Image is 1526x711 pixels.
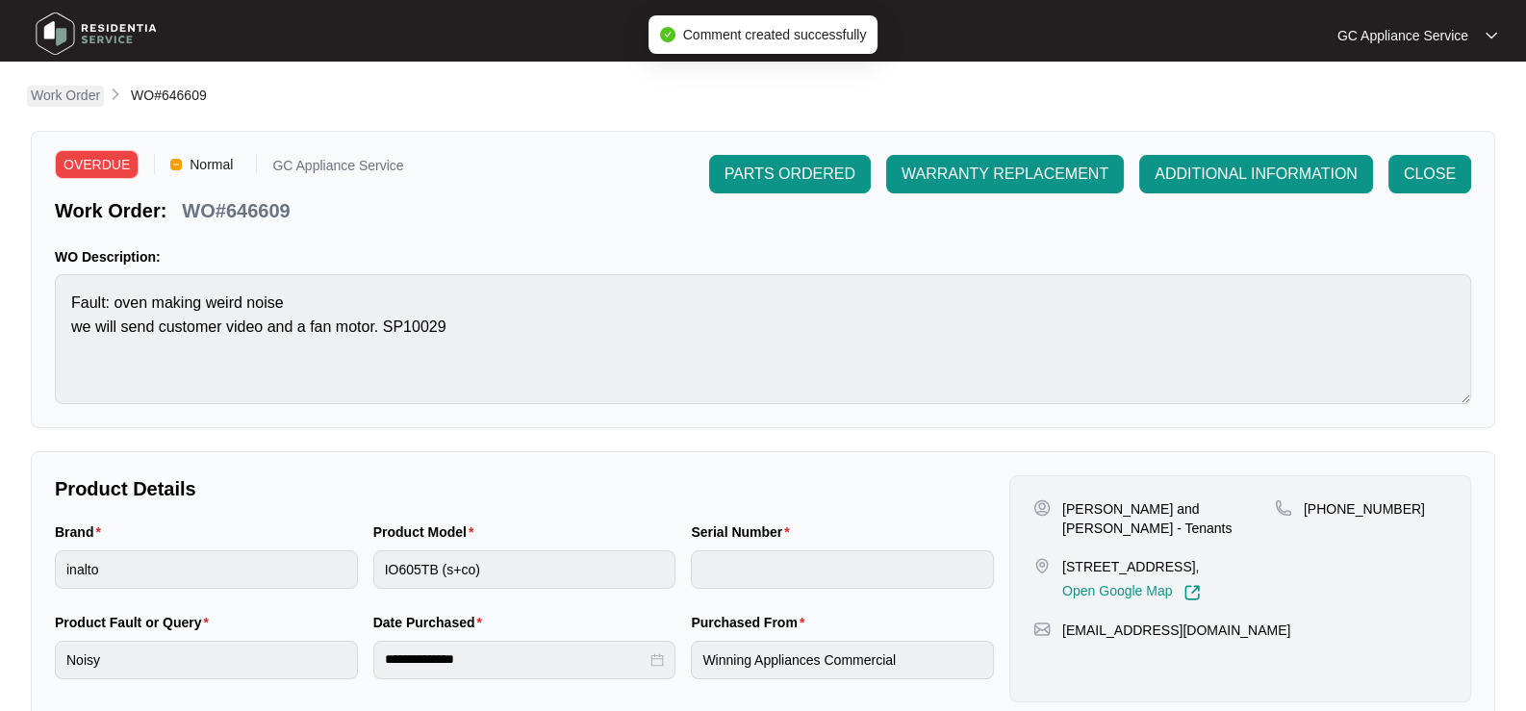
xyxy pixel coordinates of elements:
input: Brand [55,550,358,589]
img: Vercel Logo [170,159,182,170]
span: check-circle [660,27,675,42]
span: OVERDUE [55,150,139,179]
span: PARTS ORDERED [725,163,855,186]
img: dropdown arrow [1486,31,1497,40]
p: GC Appliance Service [1337,26,1468,45]
a: Open Google Map [1062,584,1201,601]
span: WARRANTY REPLACEMENT [902,163,1108,186]
label: Date Purchased [373,613,490,632]
p: GC Appliance Service [272,159,403,179]
span: Normal [182,150,241,179]
p: [PHONE_NUMBER] [1304,499,1425,519]
img: map-pin [1275,499,1292,517]
span: ADDITIONAL INFORMATION [1155,163,1358,186]
p: [PERSON_NAME] and [PERSON_NAME] - Tenants [1062,499,1275,538]
p: [EMAIL_ADDRESS][DOMAIN_NAME] [1062,621,1290,640]
button: PARTS ORDERED [709,155,871,193]
input: Product Model [373,550,676,589]
span: Comment created successfully [683,27,867,42]
input: Product Fault or Query [55,641,358,679]
button: WARRANTY REPLACEMENT [886,155,1124,193]
label: Purchased From [691,613,812,632]
a: Work Order [27,86,104,107]
span: CLOSE [1404,163,1456,186]
img: chevron-right [108,87,123,102]
button: CLOSE [1388,155,1471,193]
img: map-pin [1033,557,1051,574]
button: ADDITIONAL INFORMATION [1139,155,1373,193]
span: WO#646609 [131,88,207,103]
p: Work Order [31,86,100,105]
label: Brand [55,522,109,542]
input: Serial Number [691,550,994,589]
p: Work Order: [55,197,166,224]
label: Product Model [373,522,482,542]
img: user-pin [1033,499,1051,517]
p: WO Description: [55,247,1471,267]
label: Serial Number [691,522,797,542]
p: Product Details [55,475,994,502]
textarea: Fault: oven making weird noise we will send customer video and a fan motor. SP10029 [55,274,1471,404]
input: Date Purchased [385,649,648,670]
p: [STREET_ADDRESS], [1062,557,1201,576]
img: map-pin [1033,621,1051,638]
img: residentia service logo [29,5,164,63]
img: Link-External [1183,584,1201,601]
input: Purchased From [691,641,994,679]
p: WO#646609 [182,197,290,224]
label: Product Fault or Query [55,613,216,632]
